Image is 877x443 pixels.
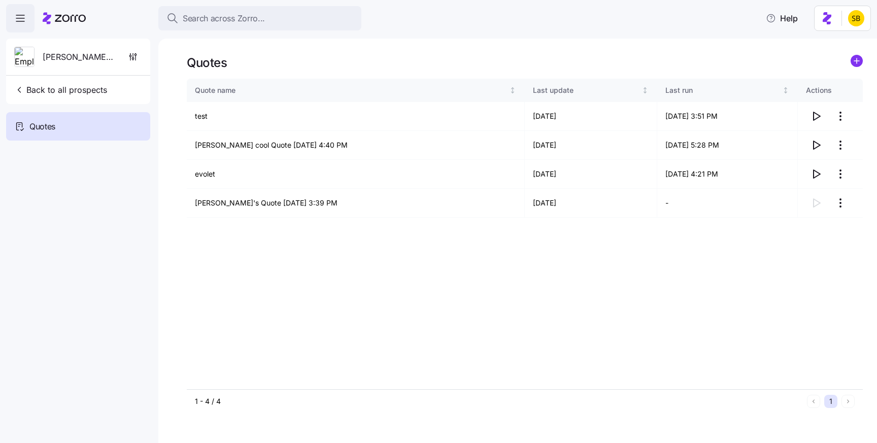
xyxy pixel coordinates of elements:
h1: Quotes [187,55,227,71]
button: Search across Zorro... [158,6,361,30]
td: [DATE] 4:21 PM [657,160,798,189]
td: - [657,189,798,218]
button: Next page [841,395,855,408]
div: Quote name [195,85,508,96]
button: 1 [824,395,837,408]
th: Quote nameNot sorted [187,79,525,102]
td: [PERSON_NAME]'s Quote [DATE] 3:39 PM [187,189,525,218]
div: Actions [806,85,855,96]
th: Last updateNot sorted [525,79,657,102]
button: Back to all prospects [10,80,111,100]
div: Last run [665,85,781,96]
td: [PERSON_NAME] cool Quote [DATE] 4:40 PM [187,131,525,160]
td: [DATE] 5:28 PM [657,131,798,160]
div: 1 - 4 / 4 [195,396,803,406]
td: [DATE] [525,160,657,189]
td: [DATE] [525,131,657,160]
div: Not sorted [642,87,649,94]
a: Quotes [6,112,150,141]
th: Last runNot sorted [657,79,798,102]
div: Not sorted [782,87,789,94]
svg: add icon [851,55,863,67]
img: Employer logo [15,47,34,67]
td: [DATE] [525,102,657,131]
button: Previous page [807,395,820,408]
span: Search across Zorro... [183,12,265,25]
img: 0a01218a5800f2508f227687140c993d [848,10,864,26]
a: add icon [851,55,863,71]
span: Help [766,12,798,24]
button: Help [758,8,806,28]
div: Last update [533,85,639,96]
td: [DATE] [525,189,657,218]
span: Quotes [29,120,55,133]
td: test [187,102,525,131]
td: evolet [187,160,525,189]
td: [DATE] 3:51 PM [657,102,798,131]
span: [PERSON_NAME] cool [43,51,116,63]
span: Back to all prospects [14,84,107,96]
div: Not sorted [509,87,516,94]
